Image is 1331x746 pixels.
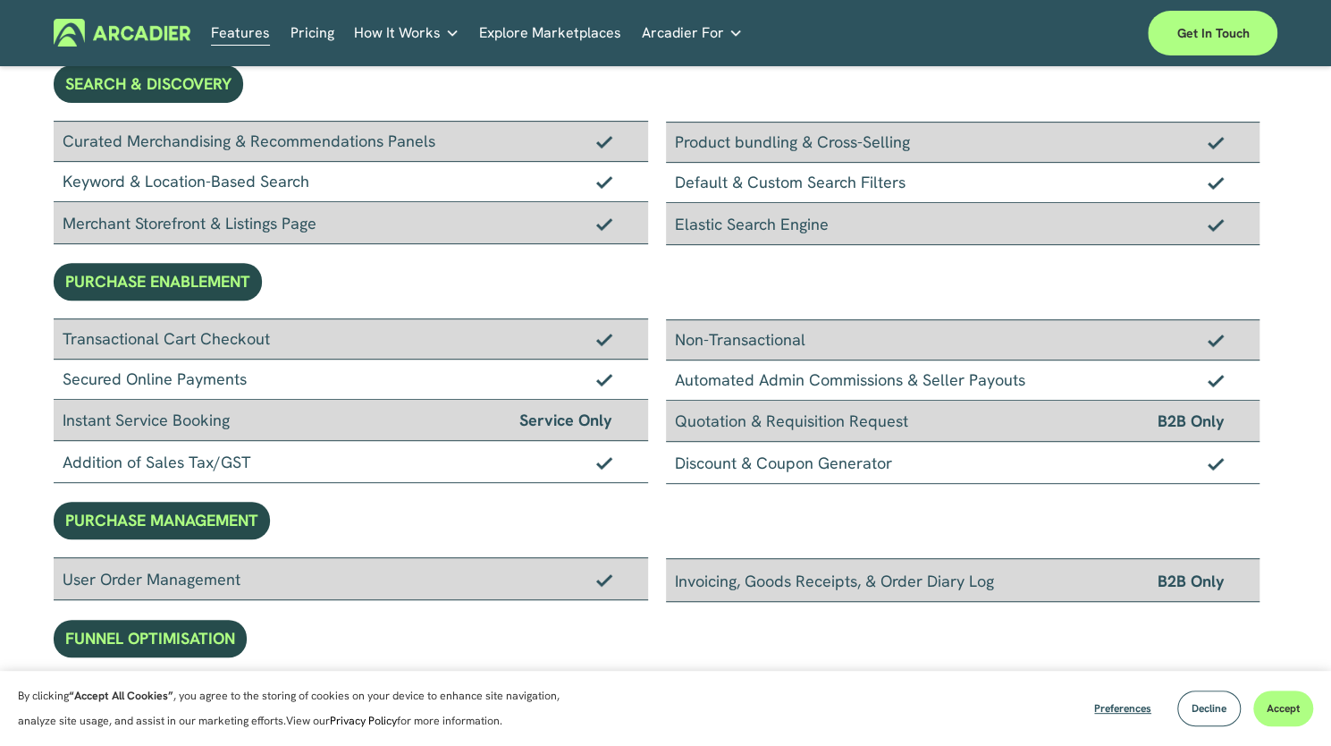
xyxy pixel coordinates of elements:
[1094,701,1151,716] span: Preferences
[596,456,612,469] img: Checkmark
[596,333,612,345] img: Checkmark
[54,263,262,301] div: PURCHASE ENABLEMENT
[69,689,173,703] strong: “Accept All Cookies”
[54,400,648,441] div: Instant Service Booking
[1157,408,1224,434] span: B2B Only
[519,407,612,433] span: Service Only
[291,19,334,47] a: Pricing
[54,19,190,47] img: Arcadier
[54,121,648,162] div: Curated Merchandising & Recommendations Panels
[54,441,648,483] div: Addition of Sales Tax/GST
[1148,11,1277,55] a: Get in touch
[642,19,743,47] a: folder dropdown
[596,573,612,586] img: Checkmark
[1157,568,1224,594] span: B2B Only
[1177,691,1241,726] button: Decline
[1192,701,1226,716] span: Decline
[666,122,1260,163] div: Product bundling & Cross-Selling
[330,714,397,728] a: Privacy Policy
[596,217,612,230] img: Checkmark
[1081,691,1165,726] button: Preferences
[1208,136,1224,148] img: Checkmark
[54,360,648,400] div: Secured Online Payments
[596,373,612,386] img: Checkmark
[666,203,1260,245] div: Elastic Search Engine
[666,442,1260,484] div: Discount & Coupon Generator
[479,19,621,47] a: Explore Marketplaces
[54,557,648,600] div: User Order Management
[1208,334,1224,346] img: Checkmark
[642,21,724,46] span: Arcadier For
[54,318,648,360] div: Transactional Cart Checkout
[211,19,270,47] a: Features
[1242,660,1331,746] iframe: Chat Widget
[354,21,441,46] span: How It Works
[1208,218,1224,231] img: Checkmark
[666,558,1260,602] div: Invoicing, Goods Receipts, & Order Diary Log
[1208,176,1224,189] img: Checkmark
[666,401,1260,442] div: Quotation & Requisition Request
[596,135,612,148] img: Checkmark
[54,162,648,202] div: Keyword & Location-Based Search
[596,175,612,188] img: Checkmark
[18,683,599,733] p: By clicking , you agree to the storing of cookies on your device to enhance site navigation, anal...
[354,19,459,47] a: folder dropdown
[666,360,1260,401] div: Automated Admin Commissions & Seller Payouts
[54,202,648,244] div: Merchant Storefront & Listings Page
[54,502,270,539] div: PURCHASE MANAGEMENT
[666,319,1260,360] div: Non-Transactional
[54,620,247,657] div: FUNNEL OPTIMISATION
[1208,374,1224,386] img: Checkmark
[54,65,243,103] div: SEARCH & DISCOVERY
[1208,457,1224,470] img: Checkmark
[666,163,1260,203] div: Default & Custom Search Filters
